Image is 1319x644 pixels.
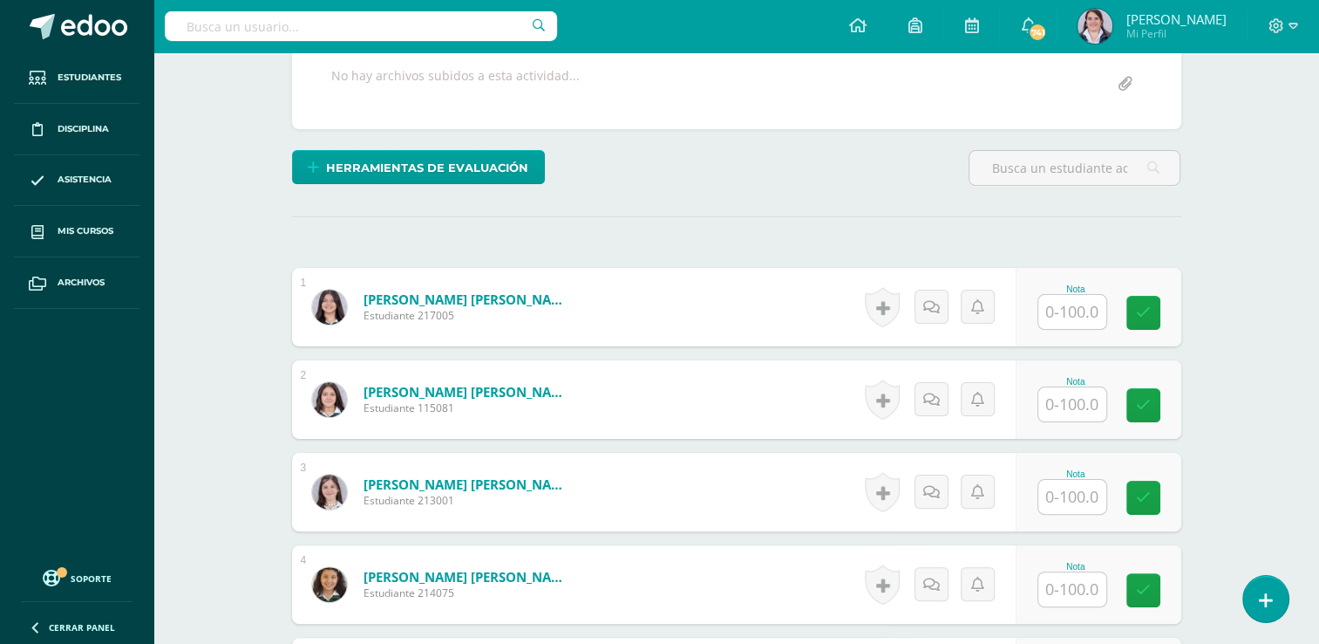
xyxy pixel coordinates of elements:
[1078,9,1112,44] img: fcdda600d1f9d86fa9476b2715ffd3dc.png
[1037,562,1114,572] div: Nota
[364,401,573,415] span: Estudiante 115081
[1125,26,1226,41] span: Mi Perfil
[49,621,115,634] span: Cerrar panel
[312,567,347,602] img: 7e18d2e6ff963cfcc281b81e16b0700e.png
[312,290,347,325] img: d43b4ab0a82f64cc698432b27ad46a68.png
[1125,10,1226,28] span: [PERSON_NAME]
[364,476,573,493] a: [PERSON_NAME] [PERSON_NAME]
[969,151,1180,185] input: Busca un estudiante aquí...
[1037,469,1114,479] div: Nota
[364,586,573,600] span: Estudiante 214075
[14,257,139,309] a: Archivos
[326,152,528,184] span: Herramientas de evaluación
[364,493,573,508] span: Estudiante 213001
[364,291,573,308] a: [PERSON_NAME] [PERSON_NAME]
[292,150,545,184] a: Herramientas de evaluación
[58,122,109,136] span: Disciplina
[1038,387,1106,421] input: 0-100.0
[331,67,580,101] div: No hay archivos subidos a esta actividad...
[58,224,113,238] span: Mis cursos
[14,52,139,104] a: Estudiantes
[14,206,139,257] a: Mis cursos
[14,104,139,155] a: Disciplina
[364,383,573,401] a: [PERSON_NAME] [PERSON_NAME]
[364,568,573,586] a: [PERSON_NAME] [PERSON_NAME]
[1037,284,1114,294] div: Nota
[58,276,105,290] span: Archivos
[1038,480,1106,514] input: 0-100.0
[14,155,139,207] a: Asistencia
[312,475,347,510] img: a9f8c04e9fece371e1d4e5486ae1cb72.png
[312,382,347,417] img: b8e3614bd679735245f6aae5f2e969f0.png
[1038,572,1106,606] input: 0-100.0
[21,565,133,589] a: Soporte
[58,173,112,187] span: Asistencia
[165,11,557,41] input: Busca un usuario...
[58,71,121,85] span: Estudiantes
[364,308,573,323] span: Estudiante 217005
[1037,377,1114,387] div: Nota
[71,572,112,585] span: Soporte
[1028,23,1047,42] span: 741
[1038,295,1106,329] input: 0-100.0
